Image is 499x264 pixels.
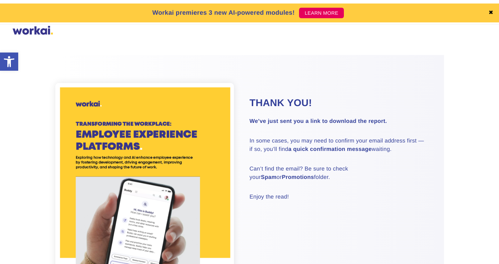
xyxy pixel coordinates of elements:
strong: We’ve just sent you a link to download the report. [250,118,387,124]
strong: a quick confirmation message [288,146,372,152]
a: ✖ [488,10,493,16]
p: Enjoy the read! [250,193,427,201]
p: In some cases, you may need to confirm your email address first — if so, you’ll find waiting. [250,137,427,154]
h2: Thank you! [250,96,427,110]
p: Workai premieres 3 new AI-powered modules! [152,8,295,18]
strong: Promotions [282,174,314,180]
p: Can’t find the email? Be sure to check your or folder. [250,165,427,182]
strong: Spam [261,174,277,180]
a: LEARN MORE [299,8,344,18]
